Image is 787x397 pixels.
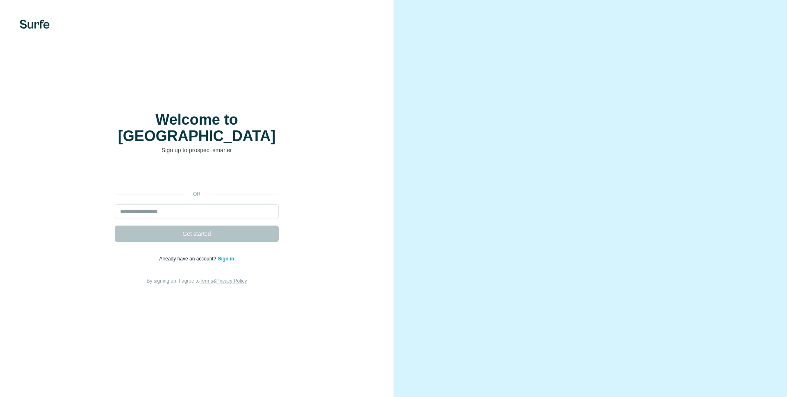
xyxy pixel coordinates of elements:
span: By signing up, I agree to & [147,278,247,284]
p: Sign up to prospect smarter [115,146,279,154]
iframe: Schaltfläche „Über Google anmelden“ [111,167,283,185]
p: or [184,190,210,198]
a: Terms [200,278,213,284]
a: Sign in [218,256,234,262]
span: Already have an account? [159,256,218,262]
h1: Welcome to [GEOGRAPHIC_DATA] [115,112,279,144]
a: Privacy Policy [216,278,247,284]
img: Surfe's logo [20,20,50,29]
